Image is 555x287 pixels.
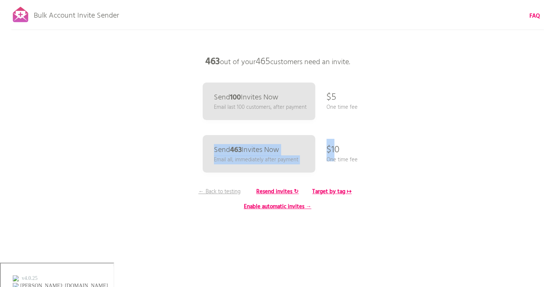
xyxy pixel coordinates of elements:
[230,92,241,104] b: 100
[34,5,119,23] p: Bulk Account Invite Sender
[165,51,390,73] p: out of your customers need an invite.
[214,146,279,154] p: Send Invites Now
[529,12,540,20] a: FAQ
[214,94,278,101] p: Send Invites Now
[529,12,540,21] b: FAQ
[326,86,336,109] p: $5
[214,103,307,111] p: Email last 100 customers, after payment
[312,187,352,196] b: Target by tag ↦
[214,156,298,164] p: Email all, immediately after payment
[230,144,242,156] b: 463
[12,20,18,26] img: website_grey.svg
[87,44,120,49] div: Palavras-chave
[12,12,18,18] img: logo_orange.svg
[205,54,220,69] b: 463
[79,44,85,50] img: tab_keywords_by_traffic_grey.svg
[256,187,299,196] b: Resend invites ↻
[244,202,311,211] b: Enable automatic invites →
[191,188,248,196] p: ← Back to testing
[326,139,340,161] p: $10
[31,44,37,50] img: tab_domain_overview_orange.svg
[21,12,37,18] div: v 4.0.25
[20,20,107,26] div: [PERSON_NAME]: [DOMAIN_NAME]
[203,135,315,173] a: Send463Invites Now Email all, immediately after payment
[203,83,315,120] a: Send100Invites Now Email last 100 customers, after payment
[39,44,57,49] div: Domínio
[326,103,358,111] p: One time fee
[256,54,270,69] span: 465
[326,156,358,164] p: One time fee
